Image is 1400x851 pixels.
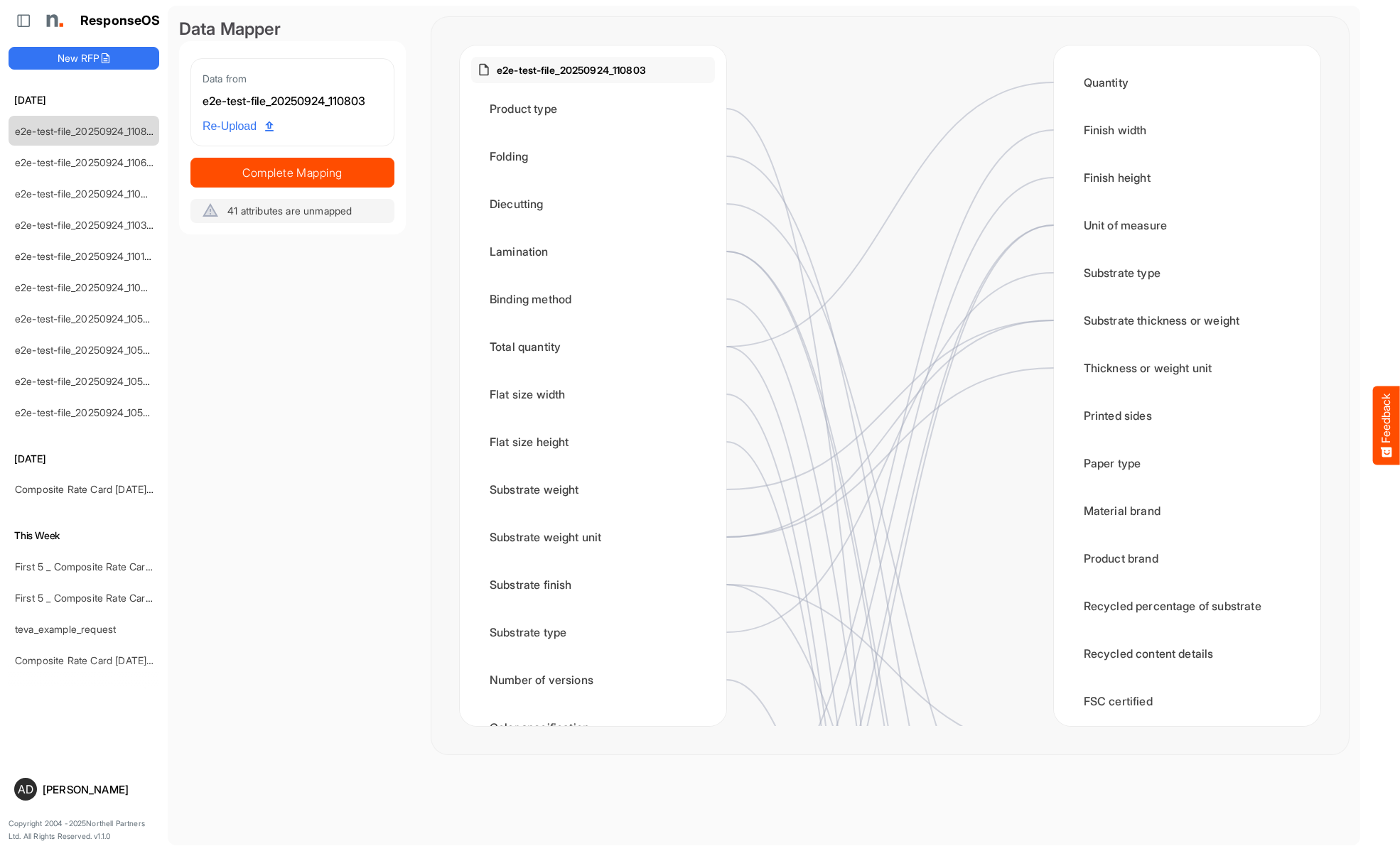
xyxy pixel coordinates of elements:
[18,784,33,795] span: AD
[15,344,161,356] a: e2e-test-file_20250924_105529
[1065,441,1309,485] div: Paper type
[15,250,157,262] a: e2e-test-file_20250924_110146
[15,156,159,168] a: e2e-test-file_20250924_110646
[471,325,715,369] div: Total quantity
[471,467,715,511] div: Substrate weight
[15,313,159,325] a: e2e-test-file_20250924_105914
[197,113,279,140] a: Re-Upload
[471,372,715,416] div: Flat size width
[1373,386,1400,465] button: Feedback
[191,163,394,183] span: Complete Mapping
[1065,60,1309,104] div: Quantity
[15,125,159,137] a: e2e-test-file_20250924_110803
[203,70,382,87] div: Data from
[471,134,715,178] div: Folding
[15,188,159,200] a: e2e-test-file_20250924_110422
[15,483,183,495] a: Composite Rate Card [DATE]_smaller
[471,277,715,321] div: Binding method
[15,560,200,573] a: First 5 _ Composite Rate Card [DATE] (2)
[15,654,183,666] a: Composite Rate Card [DATE]_smaller
[1065,632,1309,676] div: Recycled content details
[471,420,715,464] div: Flat size height
[471,563,715,607] div: Substrate finish
[471,87,715,131] div: Product type
[9,47,159,70] button: New RFP
[9,528,159,543] h6: This Week
[15,406,161,418] a: e2e-test-file_20250924_105226
[203,117,274,136] span: Re-Upload
[471,182,715,226] div: Diecutting
[15,623,116,635] a: teva_example_request
[1065,679,1309,723] div: FSC certified
[1065,298,1309,342] div: Substrate thickness or weight
[9,818,159,842] p: Copyright 2004 - 2025 Northell Partners Ltd. All Rights Reserved. v 1.1.0
[1065,156,1309,200] div: Finish height
[227,205,352,217] span: 41 attributes are unmapped
[15,219,159,231] a: e2e-test-file_20250924_110305
[471,515,715,559] div: Substrate weight unit
[1065,108,1309,152] div: Finish width
[80,13,161,28] h1: ResponseOS
[1065,584,1309,628] div: Recycled percentage of substrate
[1065,536,1309,580] div: Product brand
[15,281,159,293] a: e2e-test-file_20250924_110035
[1065,489,1309,533] div: Material brand
[471,610,715,654] div: Substrate type
[9,92,159,108] h6: [DATE]
[39,6,68,35] img: Northell
[1065,346,1309,390] div: Thickness or weight unit
[190,158,394,188] button: Complete Mapping
[43,784,154,795] div: [PERSON_NAME]
[9,451,159,467] h6: [DATE]
[1065,394,1309,438] div: Printed sides
[1065,203,1309,247] div: Unit of measure
[471,658,715,702] div: Number of versions
[179,17,406,41] div: Data Mapper
[497,63,646,77] p: e2e-test-file_20250924_110803
[1065,251,1309,295] div: Substrate type
[15,375,158,387] a: e2e-test-file_20250924_105318
[471,229,715,273] div: Lamination
[203,92,382,111] div: e2e-test-file_20250924_110803
[471,705,715,749] div: Color specification
[15,592,200,604] a: First 5 _ Composite Rate Card [DATE] (2)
